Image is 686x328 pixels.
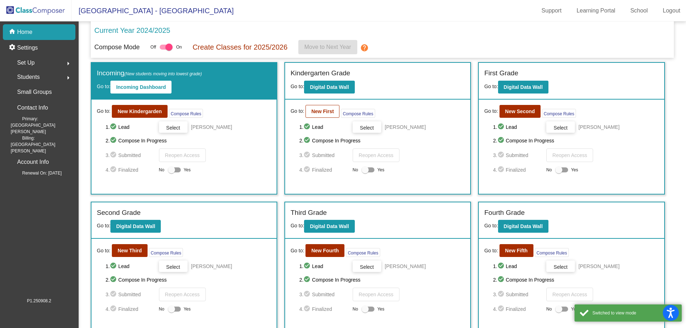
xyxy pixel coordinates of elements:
mat-icon: check_circle [110,123,118,131]
span: Reopen Access [165,152,200,158]
span: 3. Submitted [493,290,543,299]
span: No [546,167,552,173]
button: Digital Data Wall [304,220,354,233]
button: Digital Data Wall [110,220,161,233]
p: Small Groups [17,87,52,97]
span: Select [554,125,568,131]
label: Fourth Grade [484,208,525,218]
mat-icon: check_circle [110,305,118,313]
span: (New students moving into lowest grade) [124,71,202,76]
b: Digital Data Wall [310,223,349,229]
span: On [176,44,182,50]
button: New Fourth [305,244,344,257]
button: Reopen Access [546,148,593,162]
button: Compose Rules [149,248,183,257]
mat-icon: settings [9,44,17,52]
mat-icon: check_circle [303,305,312,313]
span: 4. Finalized [493,305,543,313]
span: Move to Next Year [304,44,351,50]
span: Go to: [484,247,498,254]
p: Settings [17,44,38,52]
button: Incoming Dashboard [110,81,171,94]
span: Yes [377,305,384,313]
mat-icon: check_circle [303,262,312,271]
span: Select [166,125,180,131]
span: Students [17,72,40,82]
span: Go to: [290,107,304,115]
span: Reopen Access [359,292,393,297]
span: 4. Finalized [105,166,155,174]
span: [PERSON_NAME] [191,263,232,270]
button: Select [546,261,575,272]
b: New Second [505,109,535,114]
span: Off [150,44,156,50]
span: 3. Submitted [299,151,349,160]
span: [GEOGRAPHIC_DATA] - [GEOGRAPHIC_DATA] [71,5,234,16]
button: Reopen Access [159,148,206,162]
b: Digital Data Wall [116,223,155,229]
mat-icon: check_circle [497,290,506,299]
b: Incoming Dashboard [116,84,166,90]
mat-icon: check_circle [110,166,118,174]
mat-icon: check_circle [303,151,312,160]
span: 2. Compose In Progress [105,276,271,284]
span: Go to: [290,223,304,228]
mat-icon: check_circle [303,166,312,174]
span: 1. Lead [299,262,349,271]
button: Select [353,121,381,133]
b: Digital Data Wall [310,84,349,90]
mat-icon: check_circle [303,290,312,299]
b: Digital Data Wall [504,84,543,90]
button: New First [305,105,339,118]
b: New Third [118,248,142,253]
b: New Kindergarden [118,109,162,114]
mat-icon: check_circle [303,136,312,145]
button: Compose Rules [346,248,380,257]
b: New First [311,109,334,114]
button: New Second [499,105,541,118]
span: Primary: [GEOGRAPHIC_DATA][PERSON_NAME] [11,116,75,135]
span: 2. Compose In Progress [493,136,659,145]
span: Renewal On: [DATE] [11,170,61,176]
span: 1. Lead [493,123,543,131]
button: Digital Data Wall [498,81,548,94]
span: Yes [571,166,578,174]
button: Digital Data Wall [304,81,354,94]
button: New Fifth [499,244,533,257]
span: [PERSON_NAME] [578,123,620,131]
span: 4. Finalized [105,305,155,313]
mat-icon: arrow_right [64,59,73,68]
span: [PERSON_NAME] [578,263,620,270]
span: Go to: [484,84,498,89]
button: Select [159,121,188,133]
mat-icon: check_circle [497,151,506,160]
span: 3. Submitted [105,151,155,160]
span: Yes [377,166,384,174]
mat-icon: check_circle [497,123,506,131]
span: No [546,306,552,312]
div: Switched to view mode [592,310,676,316]
mat-icon: check_circle [303,123,312,131]
button: Reopen Access [546,288,593,301]
span: Reopen Access [552,292,587,297]
mat-icon: check_circle [497,276,506,284]
span: 3. Submitted [299,290,349,299]
mat-icon: check_circle [110,276,118,284]
span: No [159,306,164,312]
span: 3. Submitted [493,151,543,160]
a: Support [536,5,567,16]
span: 2. Compose In Progress [105,136,271,145]
button: Compose Rules [542,109,576,118]
span: Go to: [97,223,110,228]
span: Go to: [97,84,110,89]
span: 1. Lead [105,123,155,131]
button: New Third [112,244,148,257]
label: Incoming [97,68,202,79]
span: Go to: [97,107,110,115]
p: Current Year 2024/2025 [94,25,170,36]
span: 2. Compose In Progress [299,136,465,145]
b: New Fourth [311,248,339,253]
mat-icon: help [360,44,369,52]
span: 1. Lead [493,262,543,271]
span: Reopen Access [359,152,393,158]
